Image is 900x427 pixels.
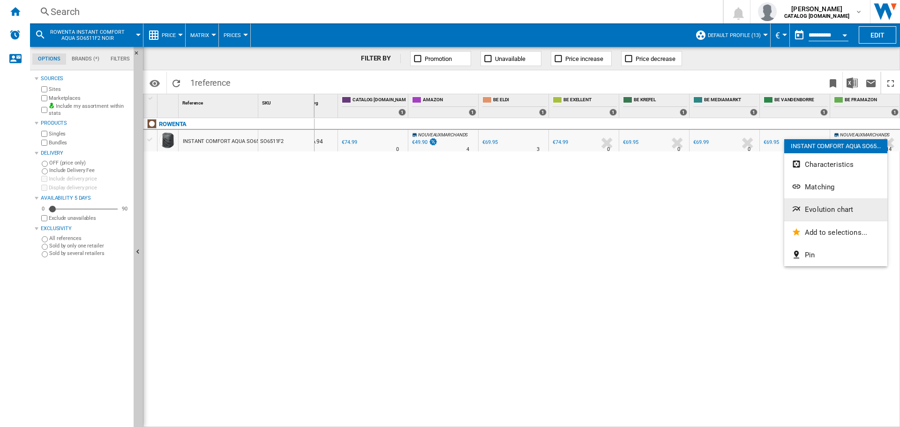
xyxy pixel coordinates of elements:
[784,139,887,153] div: INSTANT COMFORT AQUA SO65...
[784,244,887,266] button: Pin...
[784,221,887,244] button: Add to selections...
[784,176,887,198] button: Matching
[784,153,887,176] button: Characteristics
[784,198,887,221] button: Evolution chart
[805,205,853,214] span: Evolution chart
[805,160,854,169] span: Characteristics
[805,183,834,191] span: Matching
[805,228,867,237] span: Add to selections...
[805,251,815,259] span: Pin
